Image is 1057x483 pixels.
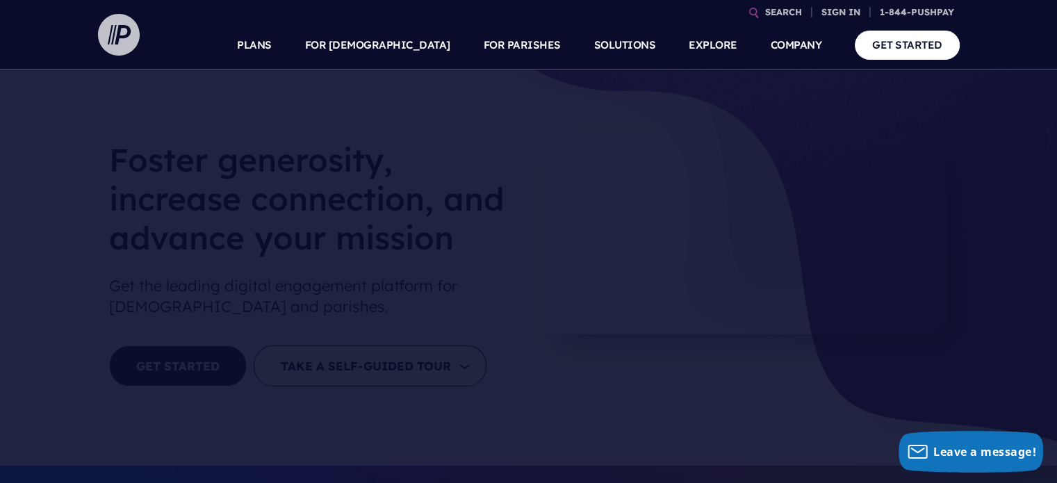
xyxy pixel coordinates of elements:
[237,21,272,69] a: PLANS
[899,431,1043,473] button: Leave a message!
[771,21,822,69] a: COMPANY
[689,21,737,69] a: EXPLORE
[855,31,960,59] a: GET STARTED
[594,21,656,69] a: SOLUTIONS
[305,21,450,69] a: FOR [DEMOGRAPHIC_DATA]
[484,21,561,69] a: FOR PARISHES
[933,444,1036,459] span: Leave a message!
